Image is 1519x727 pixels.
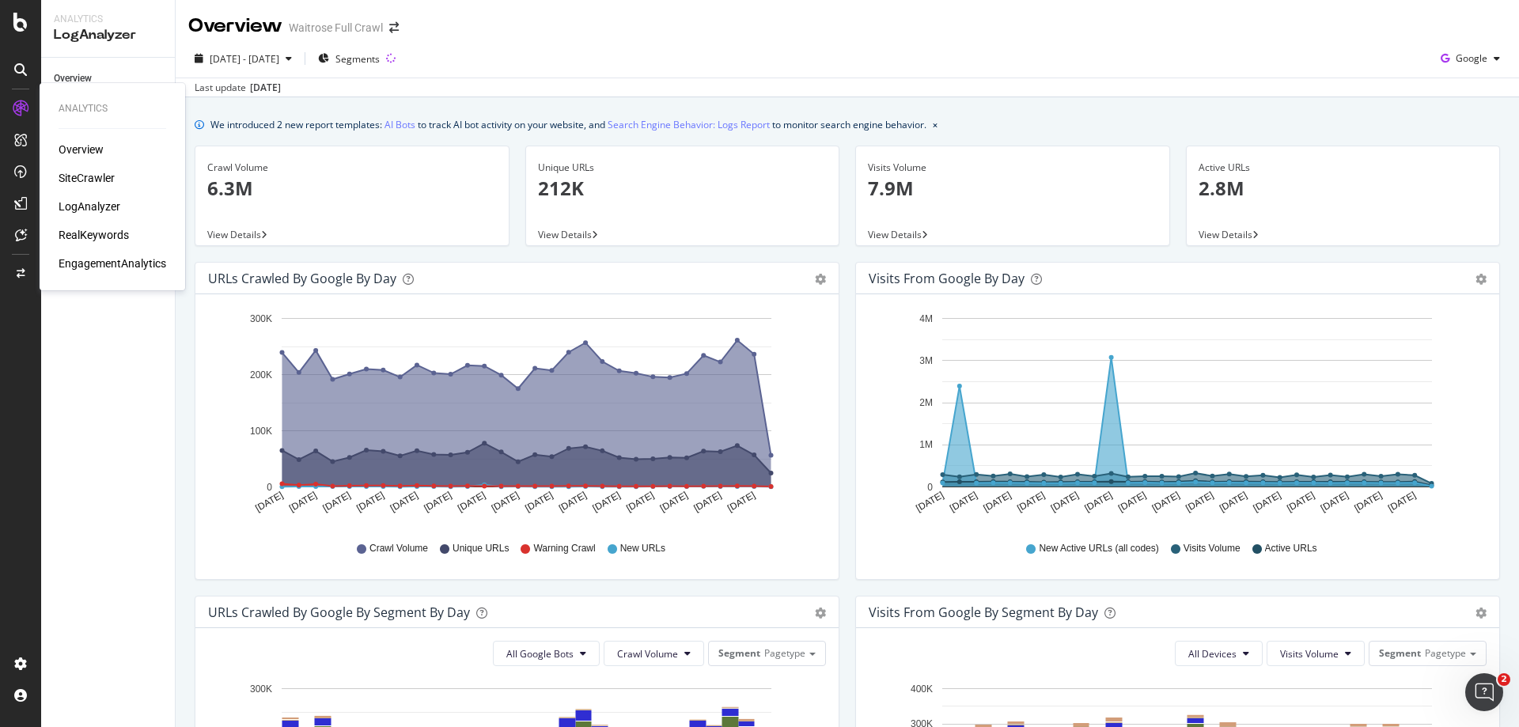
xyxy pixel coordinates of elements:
[815,274,826,285] div: gear
[267,482,272,493] text: 0
[868,228,922,241] span: View Details
[207,228,261,241] span: View Details
[919,440,933,451] text: 1M
[453,542,509,555] span: Unique URLs
[208,307,820,527] svg: A chart.
[1498,673,1510,686] span: 2
[335,52,380,66] span: Segments
[384,116,415,133] a: AI Bots
[1352,490,1384,514] text: [DATE]
[1475,608,1487,619] div: gear
[764,646,805,660] span: Pagetype
[250,313,272,324] text: 300K
[1379,646,1421,660] span: Segment
[1252,490,1283,514] text: [DATE]
[59,199,120,214] a: LogAnalyzer
[422,490,453,514] text: [DATE]
[1039,542,1158,555] span: New Active URLs (all codes)
[54,26,162,44] div: LogAnalyzer
[869,604,1098,620] div: Visits from Google By Segment By Day
[59,102,166,115] div: Analytics
[207,161,497,175] div: Crawl Volume
[490,490,521,514] text: [DATE]
[1280,647,1339,661] span: Visits Volume
[927,482,933,493] text: 0
[658,490,690,514] text: [DATE]
[59,227,129,243] a: RealKeywords
[188,13,282,40] div: Overview
[868,161,1157,175] div: Visits Volume
[253,490,285,514] text: [DATE]
[948,490,979,514] text: [DATE]
[815,608,826,619] div: gear
[456,490,487,514] text: [DATE]
[604,641,704,666] button: Crawl Volume
[195,116,1500,133] div: info banner
[1049,490,1081,514] text: [DATE]
[59,170,115,186] a: SiteCrawler
[1319,490,1350,514] text: [DATE]
[608,116,770,133] a: Search Engine Behavior: Logs Report
[1267,641,1365,666] button: Visits Volume
[869,271,1025,286] div: Visits from Google by day
[725,490,757,514] text: [DATE]
[506,647,574,661] span: All Google Bots
[59,142,104,157] a: Overview
[869,307,1481,527] svg: A chart.
[250,683,272,695] text: 300K
[914,490,945,514] text: [DATE]
[538,228,592,241] span: View Details
[538,175,828,202] p: 212K
[369,542,428,555] span: Crawl Volume
[691,490,723,514] text: [DATE]
[54,70,92,87] div: Overview
[250,81,281,95] div: [DATE]
[321,490,353,514] text: [DATE]
[493,641,600,666] button: All Google Bots
[523,490,555,514] text: [DATE]
[919,313,933,324] text: 4M
[1465,673,1503,711] iframe: Intercom live chat
[620,542,665,555] span: New URLs
[1456,51,1487,65] span: Google
[718,646,760,660] span: Segment
[982,490,1013,514] text: [DATE]
[911,683,933,695] text: 400K
[929,113,941,136] button: close banner
[1175,641,1263,666] button: All Devices
[1434,46,1506,71] button: Google
[1475,274,1487,285] div: gear
[250,426,272,437] text: 100K
[1265,542,1317,555] span: Active URLs
[1188,647,1237,661] span: All Devices
[1150,490,1182,514] text: [DATE]
[388,490,420,514] text: [DATE]
[59,256,166,271] div: EngagementAnalytics
[354,490,386,514] text: [DATE]
[210,52,279,66] span: [DATE] - [DATE]
[54,13,162,26] div: Analytics
[1116,490,1148,514] text: [DATE]
[919,397,933,408] text: 2M
[533,542,595,555] span: Warning Crawl
[1199,175,1488,202] p: 2.8M
[617,647,678,661] span: Crawl Volume
[1184,490,1215,514] text: [DATE]
[287,490,319,514] text: [DATE]
[557,490,589,514] text: [DATE]
[389,22,399,33] div: arrow-right-arrow-left
[1199,228,1252,241] span: View Details
[1285,490,1316,514] text: [DATE]
[54,70,164,87] a: Overview
[1015,490,1047,514] text: [DATE]
[289,20,383,36] div: Waitrose Full Crawl
[312,46,386,71] button: Segments
[188,46,298,71] button: [DATE] - [DATE]
[538,161,828,175] div: Unique URLs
